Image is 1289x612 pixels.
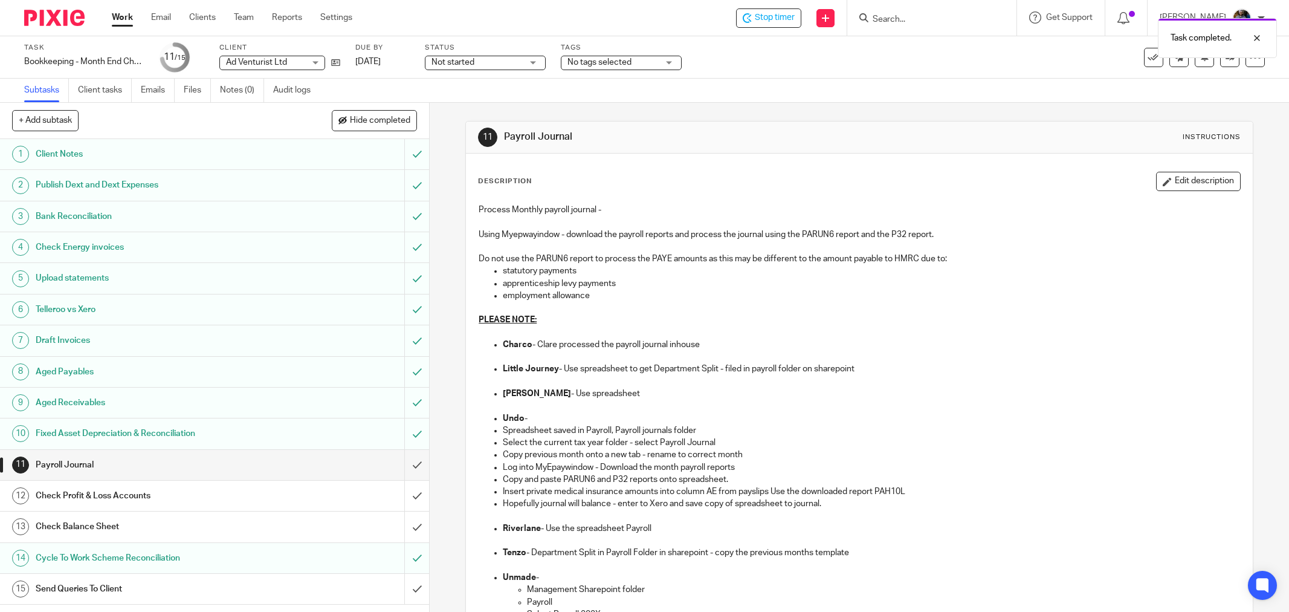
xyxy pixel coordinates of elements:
div: 14 [12,550,29,567]
strong: Riverlane [503,524,541,533]
p: Insert private medical insurance amounts into column AE from payslips Use the downloaded report P... [503,486,1240,498]
button: + Add subtask [12,110,79,131]
h1: Check Energy invoices [36,238,274,256]
h1: Fixed Asset Depreciation & Reconciliation [36,425,274,443]
strong: Unmade [503,573,536,582]
p: Management Sharepoint folder [527,584,1240,596]
strong: Tenzo [503,549,526,557]
img: Pixie [24,10,85,26]
div: 4 [12,239,29,256]
p: - Use spreadsheet [503,388,1240,400]
h1: Send Queries To Client [36,580,274,598]
h1: Aged Payables [36,363,274,381]
a: Audit logs [273,79,320,102]
a: Clients [189,11,216,24]
p: - Clare processed the payroll journal inhouse [503,339,1240,351]
img: Jaskaran%20Singh.jpeg [1232,8,1252,28]
label: Client [219,43,340,53]
a: Subtasks [24,79,69,102]
small: /15 [175,54,186,61]
h1: Cycle To Work Scheme Reconciliation [36,549,274,567]
p: Using Myepwayindow - download the payroll reports and process the journal using the PARUN6 report... [479,229,1240,241]
button: Hide completed [332,110,417,131]
h1: Publish Dext and Dext Expenses [36,176,274,194]
div: 2 [12,177,29,194]
p: employment allowance [503,290,1240,302]
p: - [503,412,1240,425]
h1: Bank Reconciliation [36,207,274,226]
p: Spreadsheet saved in Payroll, Payroll journals folder [503,425,1240,437]
p: Do not use the PARUN6 report to process the PAYE amounts as this may be different to the amount p... [479,253,1240,265]
p: Copy and paste PARUN6 and P32 reports onto spreadsheet. [503,474,1240,486]
a: Client tasks [78,79,132,102]
p: statutory payments [503,265,1240,277]
div: 11 [478,128,497,147]
a: Work [112,11,133,24]
h1: Aged Receivables [36,394,274,412]
span: Ad Venturist Ltd [226,58,287,67]
p: Payroll [527,596,1240,608]
p: Hopefully journal will balance - enter to Xero and save copy of spreadsheet to journal. [503,498,1240,510]
div: 12 [12,487,29,504]
p: - Use the spreadsheet Payroll [503,522,1240,535]
a: Reports [272,11,302,24]
h1: Telleroo vs Xero [36,301,274,319]
a: Email [151,11,171,24]
div: 15 [12,581,29,597]
a: Settings [320,11,352,24]
strong: Little Journey [503,365,559,373]
p: apprenticeship levy payments [503,278,1240,290]
h1: Check Balance Sheet [36,518,274,536]
h1: Payroll Journal [504,131,885,143]
strong: Undo [503,414,525,423]
div: 9 [12,394,29,411]
a: Files [184,79,211,102]
p: - Use spreadsheet to get Department Split - filed in payroll folder on sharepoint [503,363,1240,375]
h1: Check Profit & Loss Accounts [36,487,274,505]
a: Emails [141,79,175,102]
div: Bookkeeping - Month End Checks [24,56,145,68]
p: Copy previous month onto a new tab - rename to correct month [503,449,1240,461]
p: Select the current tax year folder - select Payroll Journal [503,437,1240,449]
div: Instructions [1183,132,1241,142]
div: 13 [12,518,29,535]
u: PLEASE NOTE: [479,316,537,324]
p: Description [478,177,532,186]
div: Ad Venturist Ltd - Bookkeeping - Month End Checks [736,8,801,28]
div: 7 [12,332,29,349]
h1: Payroll Journal [36,456,274,474]
strong: Charco [503,340,532,349]
span: Not started [431,58,474,67]
div: 5 [12,270,29,287]
p: Task completed. [1171,32,1232,44]
strong: [PERSON_NAME] [503,389,571,398]
div: 11 [12,457,29,474]
span: [DATE] [355,57,381,66]
h1: Upload statements [36,269,274,287]
p: - [503,571,1240,584]
button: Edit description [1156,172,1241,191]
div: 10 [12,425,29,442]
span: No tags selected [567,58,632,67]
label: Tags [561,43,682,53]
div: 11 [164,50,186,64]
label: Due by [355,43,410,53]
h1: Client Notes [36,145,274,163]
div: 8 [12,363,29,380]
p: Process Monthly payroll journal - [479,204,1240,216]
a: Team [234,11,254,24]
label: Status [425,43,546,53]
span: Hide completed [350,116,410,126]
div: 1 [12,146,29,163]
p: Log into MyEpaywindow - Download the month payroll reports [503,461,1240,474]
p: - Department Split in Payroll Folder in sharepoint - copy the previous months template [503,547,1240,559]
div: 6 [12,301,29,318]
div: 3 [12,208,29,225]
a: Notes (0) [220,79,264,102]
h1: Draft Invoices [36,331,274,350]
label: Task [24,43,145,53]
